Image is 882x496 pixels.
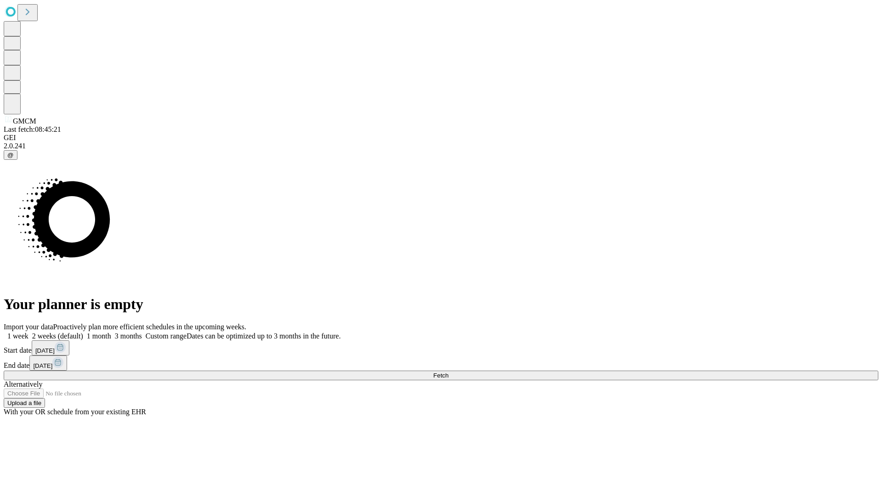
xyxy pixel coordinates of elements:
[13,117,36,125] span: GMCM
[4,398,45,408] button: Upload a file
[4,150,17,160] button: @
[35,347,55,354] span: [DATE]
[146,332,187,340] span: Custom range
[33,362,52,369] span: [DATE]
[4,355,878,371] div: End date
[53,323,246,331] span: Proactively plan more efficient schedules in the upcoming weeks.
[7,332,28,340] span: 1 week
[115,332,142,340] span: 3 months
[4,371,878,380] button: Fetch
[7,152,14,158] span: @
[87,332,111,340] span: 1 month
[4,380,42,388] span: Alternatively
[4,323,53,331] span: Import your data
[4,408,146,416] span: With your OR schedule from your existing EHR
[433,372,448,379] span: Fetch
[4,125,61,133] span: Last fetch: 08:45:21
[32,340,69,355] button: [DATE]
[4,296,878,313] h1: Your planner is empty
[32,332,83,340] span: 2 weeks (default)
[4,340,878,355] div: Start date
[4,142,878,150] div: 2.0.241
[4,134,878,142] div: GEI
[29,355,67,371] button: [DATE]
[187,332,340,340] span: Dates can be optimized up to 3 months in the future.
